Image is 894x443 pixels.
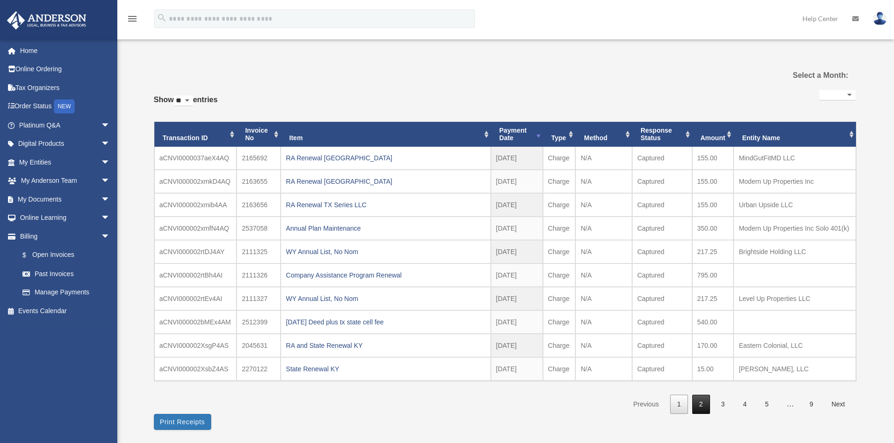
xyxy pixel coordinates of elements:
[101,172,120,191] span: arrow_drop_down
[632,217,692,240] td: Captured
[692,263,734,287] td: 795.00
[7,78,124,97] a: Tax Organizers
[237,147,281,170] td: 2165692
[54,99,75,113] div: NEW
[154,334,237,357] td: aCNVI000002XsgP4AS
[7,116,124,135] a: Platinum Q&Aarrow_drop_down
[13,264,120,283] a: Past Invoices
[632,193,692,217] td: Captured
[491,147,543,170] td: [DATE]
[575,310,632,334] td: N/A
[286,315,485,329] div: [DATE] Deed plus tx state cell fee
[734,334,856,357] td: Eastern Colonial, LLC
[286,151,485,165] div: RA Renewal [GEOGRAPHIC_DATA]
[692,334,734,357] td: 170.00
[101,135,120,154] span: arrow_drop_down
[7,209,124,227] a: Online Learningarrow_drop_down
[632,357,692,381] td: Captured
[7,41,124,60] a: Home
[491,287,543,310] td: [DATE]
[237,170,281,193] td: 2163655
[154,193,237,217] td: aCNVI000002xmib4AA
[575,240,632,263] td: N/A
[7,227,124,246] a: Billingarrow_drop_down
[174,96,193,106] select: Showentries
[154,93,218,116] label: Show entries
[154,170,237,193] td: aCNVI000002xmkD4AQ
[491,193,543,217] td: [DATE]
[543,193,576,217] td: Charge
[736,395,754,414] a: 4
[154,414,211,430] button: Print Receipts
[7,301,124,320] a: Events Calendar
[692,170,734,193] td: 155.00
[7,135,124,153] a: Digital Productsarrow_drop_down
[4,11,89,30] img: Anderson Advisors Platinum Portal
[758,395,776,414] a: 5
[101,116,120,135] span: arrow_drop_down
[632,122,692,147] th: Response Status: activate to sort column ascending
[543,334,576,357] td: Charge
[281,122,490,147] th: Item: activate to sort column ascending
[154,122,237,147] th: Transaction ID: activate to sort column ascending
[575,170,632,193] td: N/A
[670,395,688,414] a: 1
[543,287,576,310] td: Charge
[692,147,734,170] td: 155.00
[237,334,281,357] td: 2045631
[734,193,856,217] td: Urban Upside LLC
[101,153,120,172] span: arrow_drop_down
[154,217,237,240] td: aCNVI000002xmfN4AQ
[127,16,138,24] a: menu
[491,240,543,263] td: [DATE]
[237,217,281,240] td: 2537058
[575,357,632,381] td: N/A
[632,310,692,334] td: Captured
[491,217,543,240] td: [DATE]
[692,217,734,240] td: 350.00
[491,310,543,334] td: [DATE]
[491,170,543,193] td: [DATE]
[154,147,237,170] td: aCNVI0000037aeX4AQ
[734,287,856,310] td: Level Up Properties LLC
[575,147,632,170] td: N/A
[543,310,576,334] td: Charge
[101,190,120,209] span: arrow_drop_down
[491,263,543,287] td: [DATE]
[237,240,281,263] td: 2111325
[286,222,485,235] div: Annual Plan Maintenance
[101,227,120,246] span: arrow_drop_down
[237,310,281,334] td: 2512399
[632,263,692,287] td: Captured
[7,97,124,116] a: Order StatusNEW
[692,287,734,310] td: 217.25
[543,147,576,170] td: Charge
[491,357,543,381] td: [DATE]
[154,357,237,381] td: aCNVI000002XsbZ4AS
[692,193,734,217] td: 155.00
[575,193,632,217] td: N/A
[7,190,124,209] a: My Documentsarrow_drop_down
[575,334,632,357] td: N/A
[7,60,124,79] a: Online Ordering
[28,249,32,261] span: $
[286,362,485,375] div: State Renewal KY
[543,357,576,381] td: Charge
[575,217,632,240] td: N/A
[13,283,124,302] a: Manage Payments
[286,269,485,282] div: Company Assistance Program Renewal
[632,240,692,263] td: Captured
[734,357,856,381] td: [PERSON_NAME], LLC
[543,217,576,240] td: Charge
[734,240,856,263] td: Brightside Holding LLC
[626,395,665,414] a: Previous
[575,287,632,310] td: N/A
[543,170,576,193] td: Charge
[154,240,237,263] td: aCNVI000002rtDJ4AY
[632,147,692,170] td: Captured
[286,292,485,305] div: WY Annual List, No Nom
[491,122,543,147] th: Payment Date: activate to sort column ascending
[734,147,856,170] td: MindGutFitMD LLC
[734,217,856,240] td: Modern Up Properties Inc Solo 401(k)
[692,240,734,263] td: 217.25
